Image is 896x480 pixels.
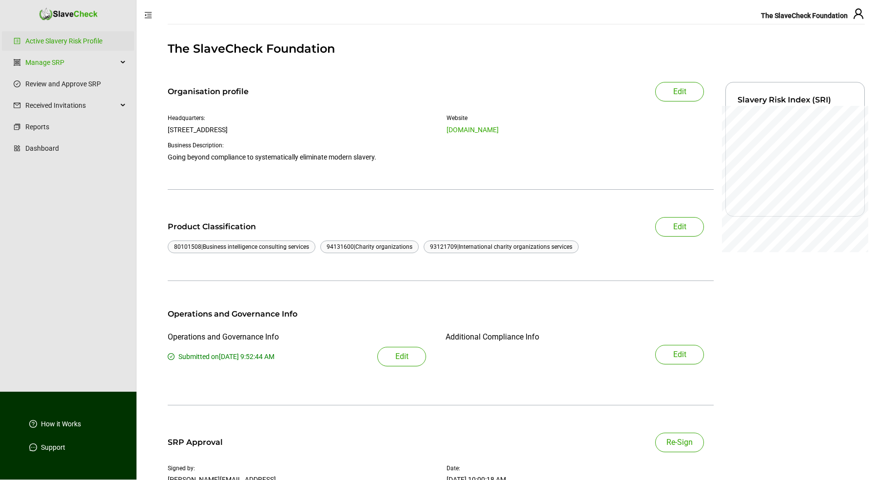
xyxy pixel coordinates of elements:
[168,152,714,162] p: Going beyond compliance to systematically eliminate modern slavery.
[25,117,126,137] a: Reports
[168,40,865,58] div: The SlaveCheck Foundation
[168,353,175,360] span: check-circle
[655,433,704,452] button: Re-Sign
[168,437,223,448] div: SRP Approval
[168,308,704,320] div: Operations and Governance Info
[673,349,686,360] span: Edit
[41,442,65,452] a: Support
[178,353,274,360] span: Submitted on [DATE] 9:52:44 AM
[168,125,435,135] div: [STREET_ADDRESS]
[655,217,704,237] button: Edit
[655,345,704,364] button: Edit
[29,443,37,451] span: message
[761,12,848,20] span: The SlaveCheck Foundation
[144,11,152,19] span: menu-fold
[168,221,291,233] div: Product Classification
[168,464,324,473] div: Signed by:
[14,59,20,66] span: group
[29,420,37,428] span: question-circle
[673,86,686,98] span: Edit
[395,351,409,362] span: Edit
[853,8,864,20] span: user
[655,82,704,101] button: Edit
[673,221,686,233] span: Edit
[447,464,714,473] div: Date:
[25,74,126,94] a: Review and Approve SRP
[25,53,117,72] a: Manage SRP
[327,242,412,252] div: 94131600 | Charity organizations
[447,126,499,134] a: [DOMAIN_NAME]
[666,437,693,448] span: Re-Sign
[174,242,309,252] div: 80101508 | Business intelligence consulting services
[430,242,572,252] div: 93121709 | International charity organizations services
[738,94,853,106] div: Slavery Risk Index (SRI)
[168,86,249,98] div: Organisation profile
[41,419,81,429] a: How it Works
[447,113,714,123] div: Website
[446,331,539,343] div: Additional Compliance Info
[25,31,126,51] a: Active Slavery Risk Profile
[14,102,20,109] span: mail
[168,113,435,123] div: Headquarters:
[377,347,426,366] button: Edit
[168,331,279,343] div: Operations and Governance Info
[25,139,126,158] a: Dashboard
[863,447,886,470] iframe: Intercom live chat
[168,140,714,150] div: Business Description:
[25,96,117,115] span: Received Invitations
